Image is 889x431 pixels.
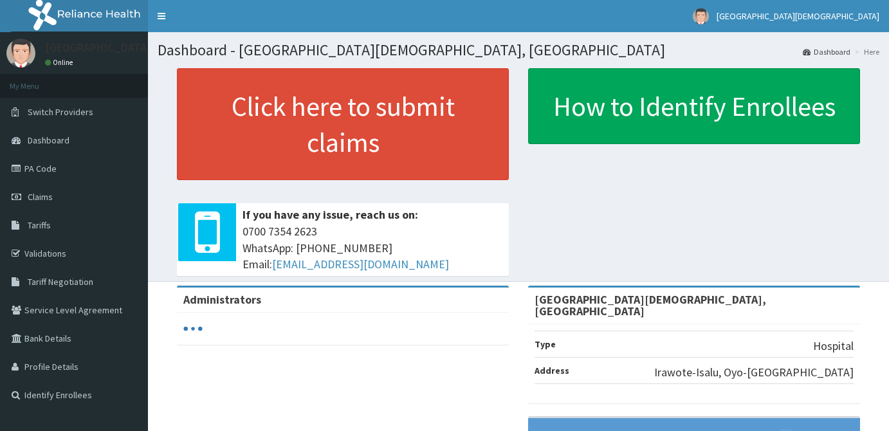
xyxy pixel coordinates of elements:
[28,219,51,231] span: Tariffs
[535,338,556,350] b: Type
[717,10,879,22] span: [GEOGRAPHIC_DATA][DEMOGRAPHIC_DATA]
[813,338,854,354] p: Hospital
[28,191,53,203] span: Claims
[6,39,35,68] img: User Image
[693,8,709,24] img: User Image
[803,46,850,57] a: Dashboard
[535,365,569,376] b: Address
[177,68,509,180] a: Click here to submit claims
[535,292,766,318] strong: [GEOGRAPHIC_DATA][DEMOGRAPHIC_DATA], [GEOGRAPHIC_DATA]
[654,364,854,381] p: Irawote-Isalu, Oyo-[GEOGRAPHIC_DATA]
[45,58,76,67] a: Online
[852,46,879,57] li: Here
[243,207,418,222] b: If you have any issue, reach us on:
[272,257,449,271] a: [EMAIL_ADDRESS][DOMAIN_NAME]
[28,106,93,118] span: Switch Providers
[45,42,265,53] p: [GEOGRAPHIC_DATA][DEMOGRAPHIC_DATA]
[183,319,203,338] svg: audio-loading
[243,223,502,273] span: 0700 7354 2623 WhatsApp: [PHONE_NUMBER] Email:
[28,276,93,288] span: Tariff Negotiation
[183,292,261,307] b: Administrators
[158,42,879,59] h1: Dashboard - [GEOGRAPHIC_DATA][DEMOGRAPHIC_DATA], [GEOGRAPHIC_DATA]
[28,134,69,146] span: Dashboard
[528,68,860,144] a: How to Identify Enrollees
